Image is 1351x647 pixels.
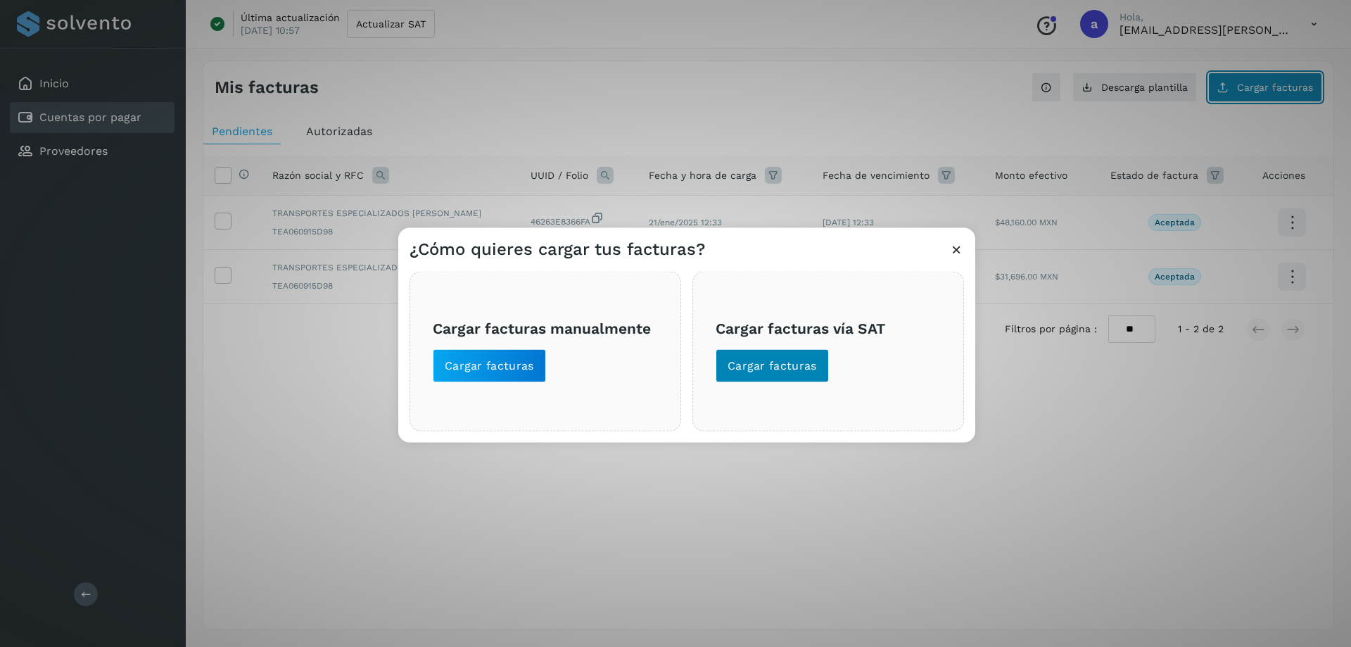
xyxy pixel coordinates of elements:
span: Cargar facturas [728,358,817,373]
span: Cargar facturas [445,358,534,373]
button: Cargar facturas [433,348,546,382]
h3: ¿Cómo quieres cargar tus facturas? [410,239,705,259]
h3: Cargar facturas manualmente [433,320,658,337]
h3: Cargar facturas vía SAT [716,320,941,337]
button: Cargar facturas [716,348,829,382]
